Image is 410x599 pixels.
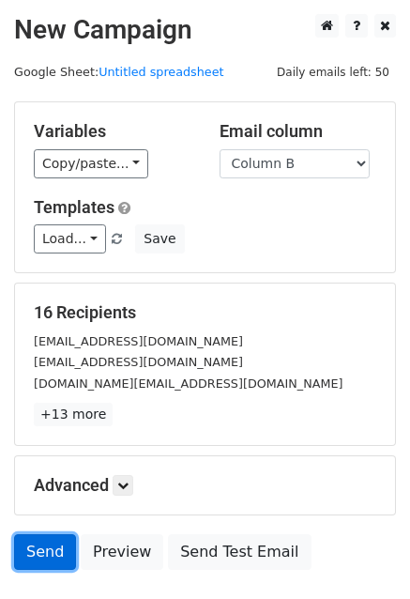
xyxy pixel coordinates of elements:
[34,403,113,426] a: +13 more
[81,534,163,570] a: Preview
[34,376,342,391] small: [DOMAIN_NAME][EMAIL_ADDRESS][DOMAIN_NAME]
[99,65,223,79] a: Untitled spreadsheet
[270,62,396,83] span: Daily emails left: 50
[14,534,76,570] a: Send
[220,121,377,142] h5: Email column
[34,302,376,323] h5: 16 Recipients
[316,509,410,599] iframe: Chat Widget
[34,121,191,142] h5: Variables
[34,224,106,253] a: Load...
[270,65,396,79] a: Daily emails left: 50
[34,475,376,496] h5: Advanced
[34,149,148,178] a: Copy/paste...
[135,224,184,253] button: Save
[34,355,243,369] small: [EMAIL_ADDRESS][DOMAIN_NAME]
[14,65,224,79] small: Google Sheet:
[168,534,311,570] a: Send Test Email
[34,197,114,217] a: Templates
[34,334,243,348] small: [EMAIL_ADDRESS][DOMAIN_NAME]
[14,14,396,46] h2: New Campaign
